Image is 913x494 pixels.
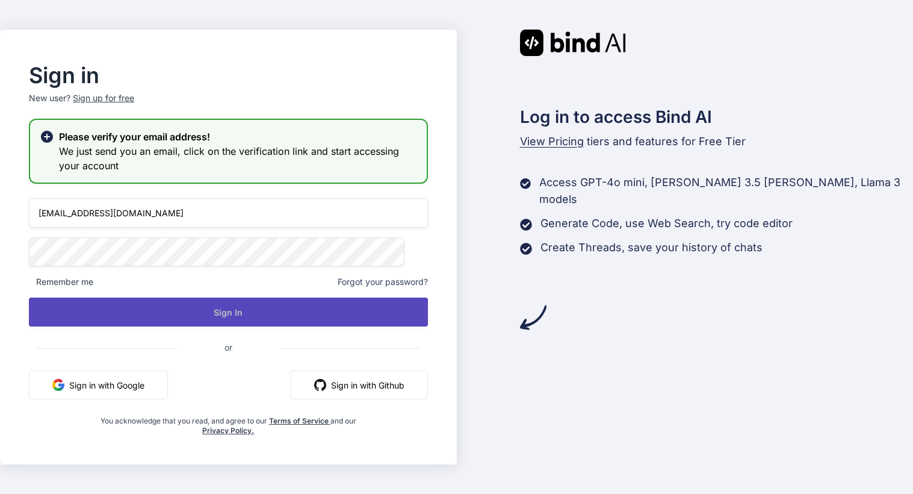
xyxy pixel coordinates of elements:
[202,426,254,435] a: Privacy Policy.
[29,370,168,399] button: Sign in with Google
[540,215,793,232] p: Generate Code, use Web Search, try code editor
[520,30,626,56] img: Bind AI logo
[291,370,428,399] button: Sign in with Github
[520,304,546,331] img: arrow
[59,130,417,144] h2: Please verify your email address!
[59,144,417,173] h3: We just send you an email, click on the verification link and start accessing your account
[73,92,134,104] div: Sign up for free
[539,174,913,208] p: Access GPT-4o mini, [PERSON_NAME] 3.5 [PERSON_NAME], Llama 3 models
[29,298,428,327] button: Sign In
[52,379,64,391] img: google
[520,135,584,148] span: View Pricing
[314,379,326,391] img: github
[540,239,763,256] p: Create Threads, save your history of chats
[176,333,280,362] span: or
[29,66,428,85] h2: Sign in
[95,409,361,436] div: You acknowledge that you read, and agree to our and our
[29,276,93,288] span: Remember me
[29,198,428,228] input: Login or Email
[269,416,330,425] a: Terms of Service
[29,92,428,119] p: New user?
[338,276,428,288] span: Forgot your password?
